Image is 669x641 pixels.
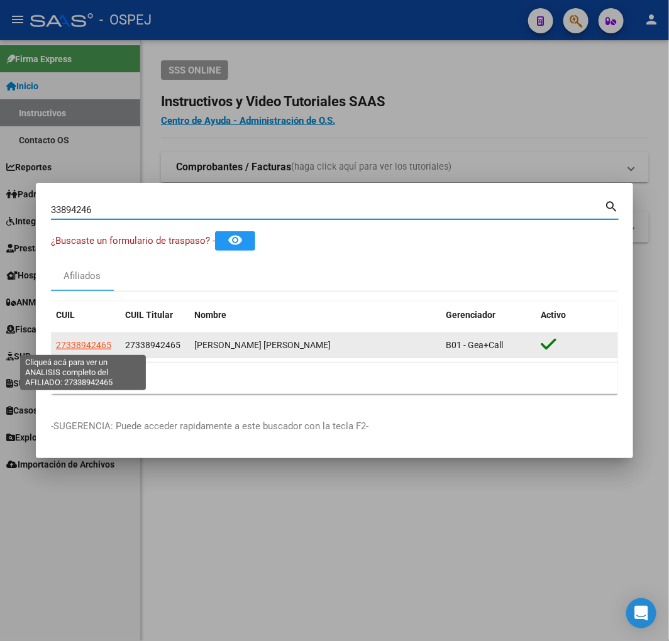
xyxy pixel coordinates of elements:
datatable-header-cell: CUIL [51,302,120,329]
p: -SUGERENCIA: Puede acceder rapidamente a este buscador con la tecla F2- [51,419,618,434]
datatable-header-cell: Activo [536,302,618,329]
datatable-header-cell: Nombre [189,302,441,329]
datatable-header-cell: Gerenciador [441,302,536,329]
mat-icon: remove_red_eye [228,233,243,248]
span: Gerenciador [446,310,495,320]
div: [PERSON_NAME] [PERSON_NAME] [194,338,436,353]
mat-icon: search [604,198,619,213]
span: Activo [541,310,566,320]
div: Open Intercom Messenger [626,598,656,628]
span: Nombre [194,310,226,320]
div: 1 total [51,363,618,394]
span: CUIL [56,310,75,320]
datatable-header-cell: CUIL Titular [120,302,189,329]
span: B01 - Gea+Call [446,340,503,350]
div: Afiliados [64,269,101,283]
span: 27338942465 [125,340,180,350]
span: 27338942465 [56,340,111,350]
span: CUIL Titular [125,310,173,320]
span: ¿Buscaste un formulario de traspaso? - [51,235,215,246]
